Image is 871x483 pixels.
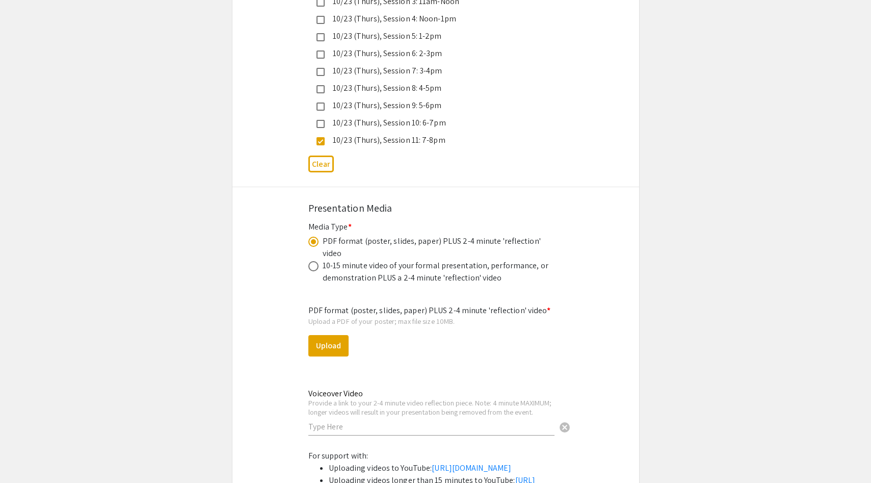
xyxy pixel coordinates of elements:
[308,421,555,432] input: Type Here
[325,65,539,77] div: 10/23 (Thurs), Session 7: 3-4pm
[308,398,555,416] div: Provide a link to your 2-4 minute video reflection piece. Note: 4 minute MAXIMUM; longer videos w...
[325,99,539,112] div: 10/23 (Thurs), Session 9: 5-6pm
[325,47,539,60] div: 10/23 (Thurs), Session 6: 2-3pm
[308,221,352,232] mat-label: Media Type
[325,13,539,25] div: 10/23 (Thurs), Session 4: Noon-1pm
[432,463,511,473] a: [URL][DOMAIN_NAME]
[308,388,363,399] mat-label: Voiceover Video
[329,462,563,474] li: Uploading videos to YouTube:
[308,200,563,216] div: Presentation Media
[325,117,539,129] div: 10/23 (Thurs), Session 10: 6-7pm
[325,30,539,42] div: 10/23 (Thurs), Session 5: 1-2pm
[555,416,575,437] button: Clear
[8,437,43,475] iframe: Chat
[323,235,552,260] div: PDF format (poster, slides, paper) PLUS 2-4 minute 'reflection' video
[323,260,552,284] div: 10-15 minute video of your formal presentation, performance, or demonstration PLUS a 2-4 minute '...
[308,305,551,316] mat-label: PDF format (poster, slides, paper) PLUS 2-4 minute 'reflection' video
[325,82,539,94] div: 10/23 (Thurs), Session 8: 4-5pm
[325,134,539,146] div: 10/23 (Thurs), Session 11: 7-8pm
[308,156,334,172] button: Clear
[308,335,349,357] button: Upload
[308,317,563,326] div: Upload a PDF of your poster; max file size 10MB.
[308,450,368,461] span: For support with:
[559,421,571,434] span: cancel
